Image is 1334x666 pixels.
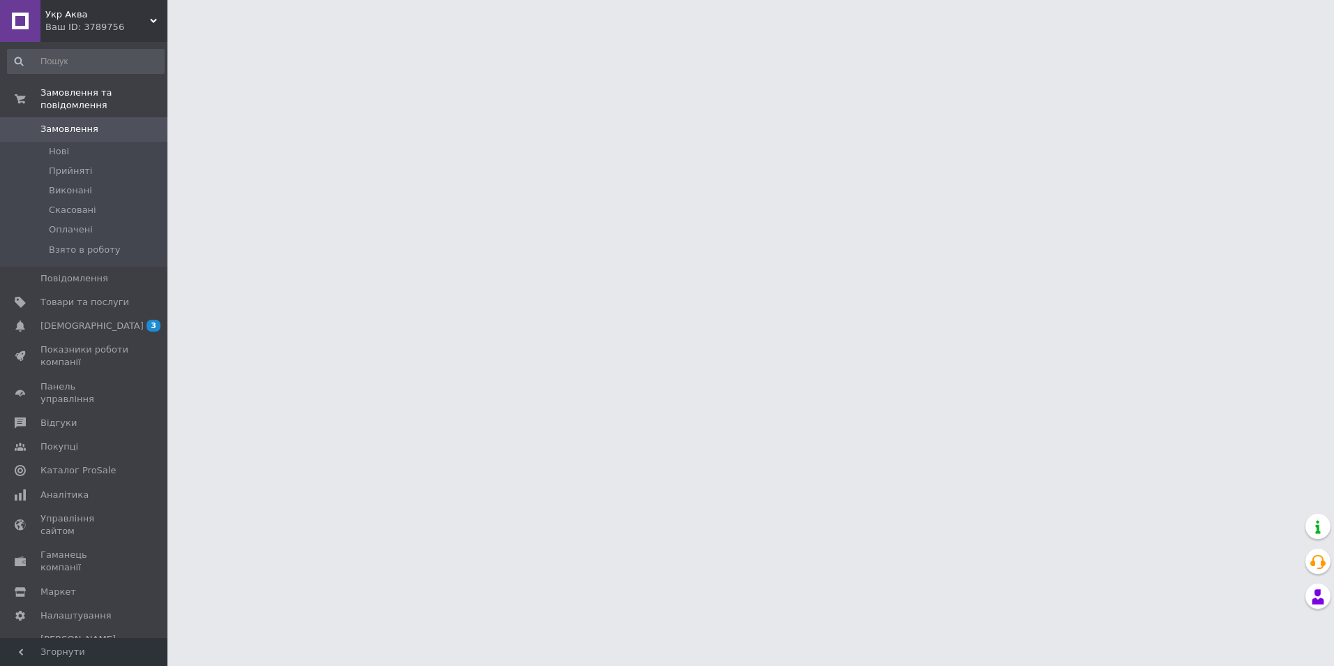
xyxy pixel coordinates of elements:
[49,204,96,216] span: Скасовані
[40,296,129,309] span: Товари та послуги
[40,464,116,477] span: Каталог ProSale
[45,8,150,21] span: Укр Аква
[40,549,129,574] span: Гаманець компанії
[40,512,129,538] span: Управління сайтом
[40,609,112,622] span: Налаштування
[40,489,89,501] span: Аналітика
[40,87,167,112] span: Замовлення та повідомлення
[40,417,77,429] span: Відгуки
[45,21,167,34] div: Ваш ID: 3789756
[40,272,108,285] span: Повідомлення
[49,145,69,158] span: Нові
[7,49,165,74] input: Пошук
[49,223,93,236] span: Оплачені
[40,380,129,406] span: Панель управління
[40,441,78,453] span: Покупці
[49,165,92,177] span: Прийняті
[40,123,98,135] span: Замовлення
[147,320,160,332] span: 3
[40,586,76,598] span: Маркет
[49,184,92,197] span: Виконані
[40,343,129,369] span: Показники роботи компанії
[40,320,144,332] span: [DEMOGRAPHIC_DATA]
[49,244,121,256] span: Взято в роботу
